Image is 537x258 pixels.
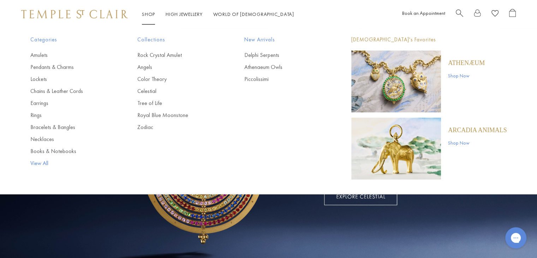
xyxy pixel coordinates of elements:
[30,135,109,143] a: Necklaces
[30,35,109,44] span: Categories
[142,10,294,19] nav: Main navigation
[30,111,109,119] a: Rings
[137,51,216,59] a: Rock Crystal Amulet
[21,10,128,18] img: Temple St. Clair
[448,139,507,147] a: Shop Now
[137,123,216,131] a: Zodiac
[30,87,109,95] a: Chains & Leather Cords
[142,11,155,17] a: ShopShop
[166,11,203,17] a: High JewelleryHigh Jewellery
[137,63,216,71] a: Angels
[30,99,109,107] a: Earrings
[137,99,216,107] a: Tree of Life
[402,10,445,16] a: Book an Appointment
[137,35,216,44] span: Collections
[30,75,109,83] a: Lockets
[509,9,516,20] a: Open Shopping Bag
[137,87,216,95] a: Celestial
[30,63,109,71] a: Pendants & Charms
[137,75,216,83] a: Color Theory
[244,51,323,59] a: Delphi Serpents
[491,9,499,20] a: View Wishlist
[448,72,485,80] a: Shop Now
[30,123,109,131] a: Bracelets & Bangles
[244,63,323,71] a: Athenaeum Owls
[351,35,507,44] p: [DEMOGRAPHIC_DATA]'s Favorites
[456,9,463,20] a: Search
[502,225,530,251] iframe: Gorgias live chat messenger
[448,59,485,67] a: Athenæum
[213,11,294,17] a: World of [DEMOGRAPHIC_DATA]World of [DEMOGRAPHIC_DATA]
[244,35,323,44] span: New Arrivals
[30,147,109,155] a: Books & Notebooks
[30,51,109,59] a: Amulets
[244,75,323,83] a: Piccolissimi
[30,159,109,167] a: View All
[448,126,507,134] a: ARCADIA ANIMALS
[137,111,216,119] a: Royal Blue Moonstone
